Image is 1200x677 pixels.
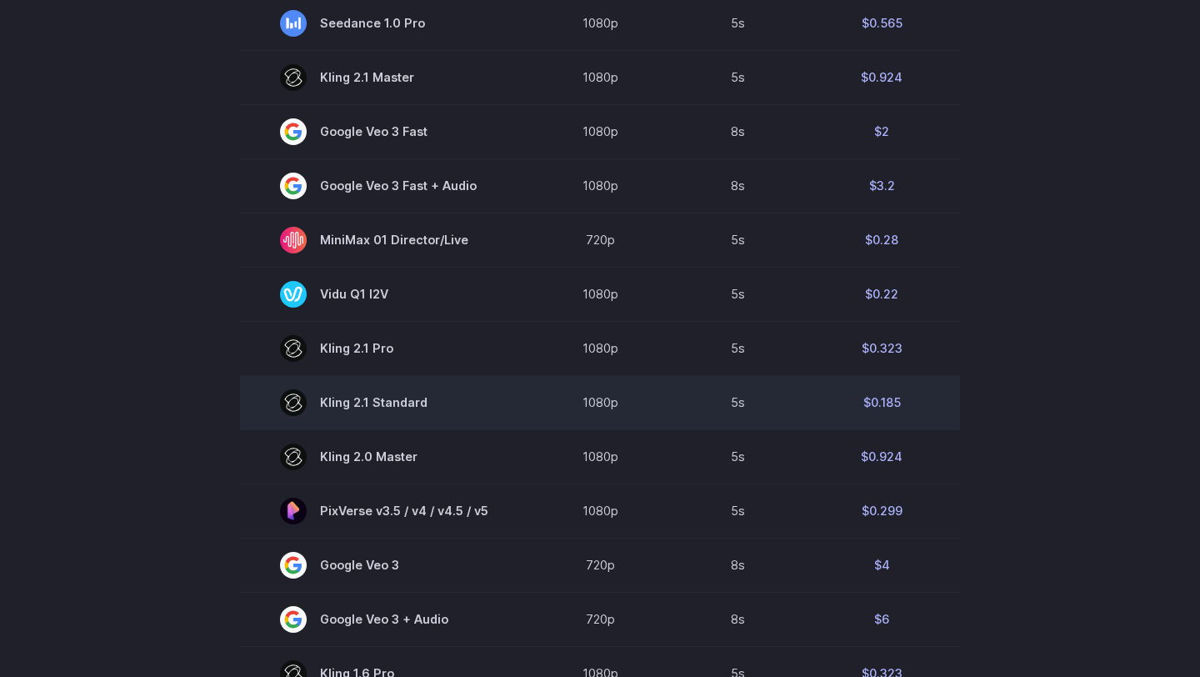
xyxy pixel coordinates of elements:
[803,104,960,158] td: $2
[672,50,803,104] td: 5s
[280,444,488,470] span: Kling 2.0 Master
[280,389,488,416] span: Kling 2.1 Standard
[280,552,488,579] span: Google Veo 3
[528,538,672,592] td: 720p
[528,592,672,646] td: 720p
[672,484,803,538] td: 5s
[528,484,672,538] td: 1080p
[672,267,803,321] td: 5s
[528,104,672,158] td: 1080p
[280,64,488,91] span: Kling 2.1 Master
[803,592,960,646] td: $6
[528,158,672,213] td: 1080p
[280,227,488,253] span: MiniMax 01 Director/Live
[528,375,672,429] td: 1080p
[803,158,960,213] td: $3.2
[803,538,960,592] td: $4
[280,10,488,37] span: Seedance 1.0 Pro
[280,281,488,308] span: Vidu Q1 I2V
[803,267,960,321] td: $0.22
[803,375,960,429] td: $0.185
[672,592,803,646] td: 8s
[803,429,960,484] td: $0.924
[280,606,488,633] span: Google Veo 3 + Audio
[672,213,803,267] td: 5s
[528,50,672,104] td: 1080p
[672,375,803,429] td: 5s
[672,158,803,213] td: 8s
[672,321,803,375] td: 5s
[280,335,488,362] span: Kling 2.1 Pro
[803,213,960,267] td: $0.28
[803,321,960,375] td: $0.323
[803,50,960,104] td: $0.924
[528,213,672,267] td: 720p
[280,173,488,199] span: Google Veo 3 Fast + Audio
[672,104,803,158] td: 8s
[280,498,488,524] span: PixVerse v3.5 / v4 / v4.5 / v5
[528,321,672,375] td: 1080p
[528,429,672,484] td: 1080p
[280,118,488,145] span: Google Veo 3 Fast
[803,484,960,538] td: $0.299
[672,429,803,484] td: 5s
[672,538,803,592] td: 8s
[528,267,672,321] td: 1080p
